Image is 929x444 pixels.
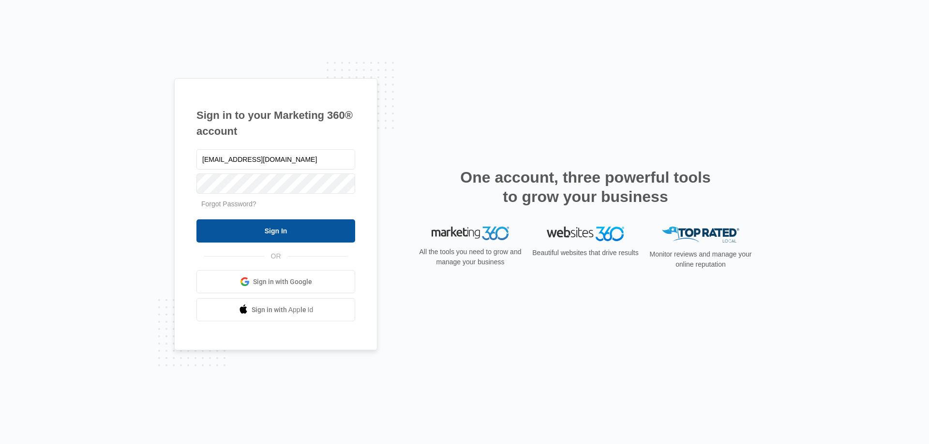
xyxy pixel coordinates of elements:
a: Sign in with Apple Id [196,298,355,321]
h1: Sign in to your Marketing 360® account [196,107,355,139]
span: Sign in with Google [253,277,312,287]
p: Monitor reviews and manage your online reputation [646,249,755,270]
a: Forgot Password? [201,200,256,208]
p: Beautiful websites that drive results [531,248,640,258]
img: Marketing 360 [432,227,509,240]
input: Email [196,149,355,170]
h2: One account, three powerful tools to grow your business [457,168,714,206]
span: OR [264,251,288,261]
p: All the tools you need to grow and manage your business [416,247,524,267]
a: Sign in with Google [196,270,355,293]
input: Sign In [196,219,355,243]
img: Websites 360 [547,227,624,241]
img: Top Rated Local [662,227,739,243]
span: Sign in with Apple Id [252,305,314,315]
